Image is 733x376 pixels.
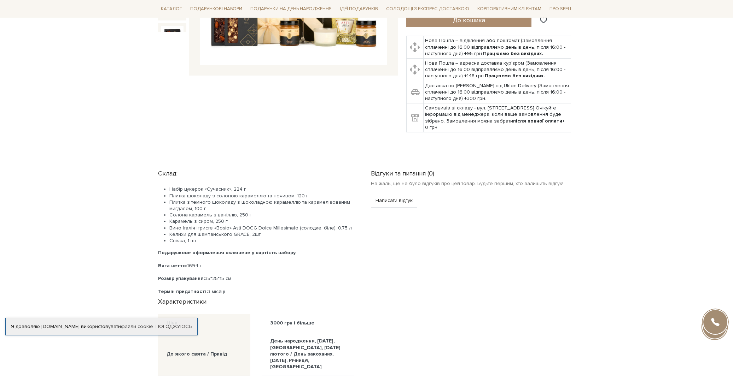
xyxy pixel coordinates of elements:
[371,167,575,178] div: Відгуки та питання (0)
[158,263,354,269] div: 1694 г
[169,186,354,192] li: Набір цукерок «Сучасник», 224 г
[158,4,185,14] span: Каталог
[424,103,571,132] td: Самовивіз зі складу - вул. [STREET_ADDRESS] Очікуйте інформацію від менеджера, коли ваше замовлен...
[383,3,472,15] a: Солодощі з експрес-доставкою
[169,225,354,231] li: Вино Італія ігристе «Bosio» Asti DOCG Dolce Millesimato (солодке, біле), 0,75 л
[158,275,354,282] div: 35*25*15 см
[187,4,245,14] span: Подарункові набори
[337,4,381,14] span: Ідеї подарунків
[371,180,575,187] p: На жаль, ще не було відгуків про цей товар. Будьте першим, хто залишить відгук!
[158,275,205,281] b: Розмір упакування:
[169,199,354,212] li: Плитка з темного шоколаду з шоколадною карамеллю та карамелізованим мигдалем, 100 г
[121,323,153,329] a: файли cookie
[485,73,545,79] b: Працюємо без вихідних.
[161,26,184,49] img: Подарунок Містера та Місіс Сміт
[424,81,571,103] td: Доставка по [PERSON_NAME] від Uklon Delivery (Замовлення сплаченні до 16:00 відправляємо день в д...
[169,238,354,244] li: Свічка, 1 шт
[156,323,192,330] a: Погоджуюсь
[169,212,354,218] li: Солона карамель з ваніллю, 250 г
[169,193,354,199] li: Плитка шоколаду з солоною карамеллю та печивом, 120 г
[169,231,354,238] li: Келихи для шампанського GRACE, 2шт
[270,338,345,370] div: День народження, [DATE], [GEOGRAPHIC_DATA], [DATE] лютого / День закоханих, [DATE], Річниця, [GEO...
[158,263,187,269] b: Вага нетто:
[158,288,208,294] b: Термін придатності:
[248,4,334,14] span: Подарунки на День народження
[424,36,571,59] td: Нова Пошта – відділення або поштомат (Замовлення сплаченні до 16:00 відправляємо день в день, піс...
[371,193,417,208] button: Написати відгук
[169,218,354,225] li: Карамель з сиром, 250 г
[6,323,197,330] div: Я дозволяю [DOMAIN_NAME] використовувати
[158,288,354,295] div: 3 місяці
[158,167,354,178] div: Склад:
[475,3,544,15] a: Корпоративним клієнтам
[547,4,575,14] span: Про Spell
[270,320,314,326] div: 3000 грн і більше
[483,50,543,56] b: Працюємо без вихідних.
[376,193,413,208] span: Написати відгук
[453,16,485,24] span: До кошика
[424,59,571,81] td: Нова Пошта – адресна доставка кур'єром (Замовлення сплаченні до 16:00 відправляємо день в день, п...
[513,118,562,124] b: після повної оплати
[158,250,297,256] b: Подарункове оформлення включене у вартість набору.
[167,351,227,357] div: До якого свята / Привід
[154,295,358,306] div: Характеристики
[406,13,532,27] button: До кошика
